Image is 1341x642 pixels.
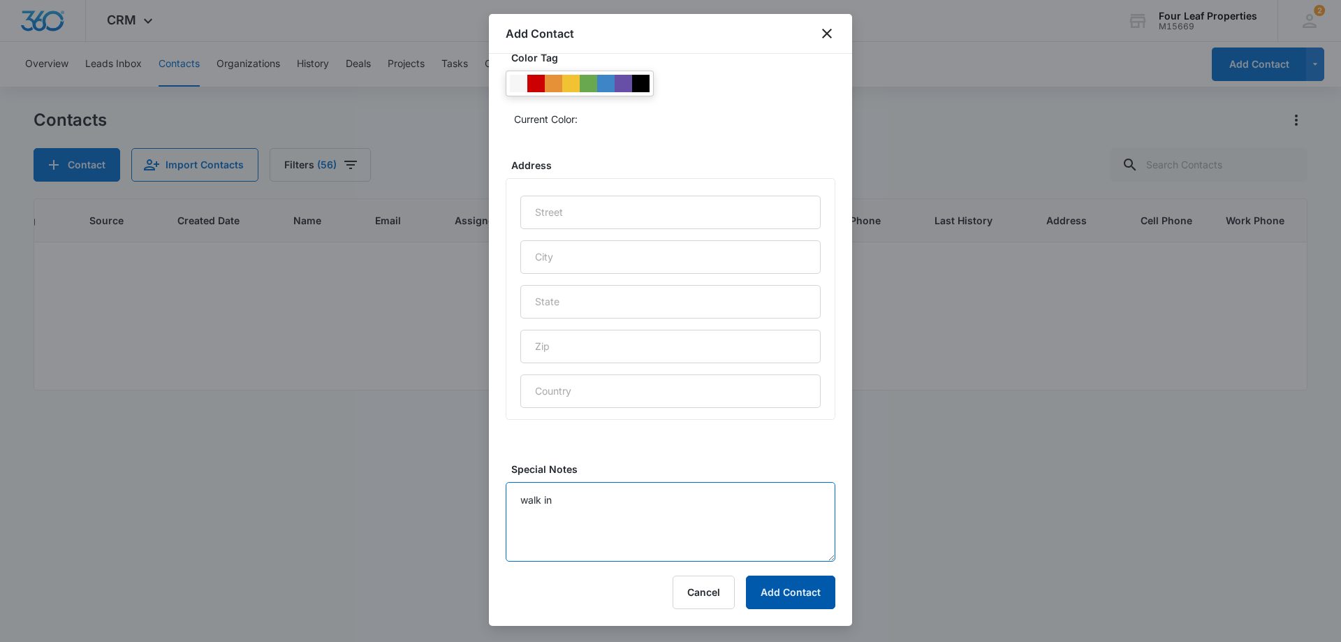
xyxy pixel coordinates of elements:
div: #e69138 [545,75,562,92]
h1: Add Contact [506,25,574,42]
input: Country [520,374,821,408]
div: #000000 [632,75,650,92]
div: #CC0000 [527,75,545,92]
input: State [520,285,821,319]
label: Special Notes [511,462,841,476]
button: Cancel [673,576,735,609]
input: City [520,240,821,274]
div: #3d85c6 [597,75,615,92]
input: Zip [520,330,821,363]
textarea: walk in [506,482,835,562]
div: #f1c232 [562,75,580,92]
button: Add Contact [746,576,835,609]
button: close [819,25,835,42]
input: Street [520,196,821,229]
div: #6aa84f [580,75,597,92]
div: #674ea7 [615,75,632,92]
label: Color Tag [511,50,841,65]
p: Current Color: [514,112,578,126]
label: Address [511,158,841,173]
div: #F6F6F6 [510,75,527,92]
